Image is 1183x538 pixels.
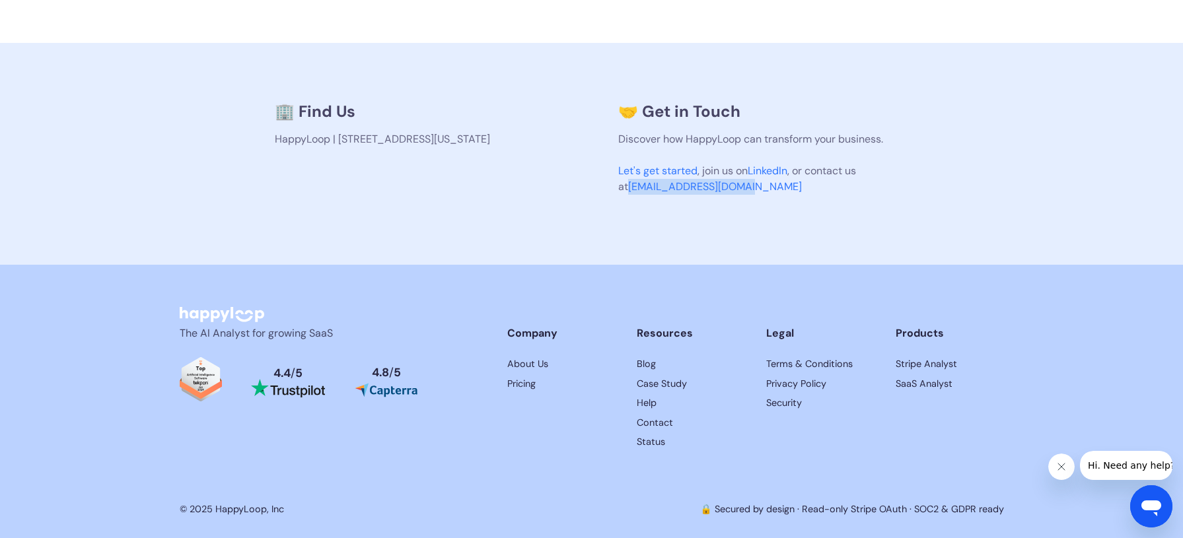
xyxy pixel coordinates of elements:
[389,365,394,380] span: /
[766,396,875,411] a: HappyLoop's Security Page
[291,366,295,380] span: /
[275,102,565,121] h3: 🏢 Find Us
[1048,454,1075,480] iframe: Close message
[8,9,95,20] span: Hi. Need any help?
[618,102,909,121] h3: 🤝 Get in Touch
[766,325,875,341] div: Legal
[896,325,1004,341] div: Products
[637,435,745,450] a: HappyLoop's Status
[507,325,616,341] div: Company
[507,377,616,391] a: View HappyLoop pricing plans
[355,367,418,397] a: Read reviews about HappyLoop on Capterra
[372,367,401,379] div: 4.8 5
[637,377,745,391] a: Read HappyLoop case studies
[273,368,303,380] div: 4.4 5
[507,357,616,372] a: Learn more about HappyLoop
[766,357,875,372] a: HappyLoop's Terms & Conditions
[180,502,284,517] div: © 2025 HappyLoop, Inc
[628,180,802,193] a: [EMAIL_ADDRESS][DOMAIN_NAME]
[618,164,698,178] a: Let's get started
[637,357,745,372] a: Read HappyLoop case studies
[748,164,787,178] a: LinkedIn
[896,377,1004,391] a: HappyLoop's Privacy Policy
[637,325,745,341] div: Resources
[275,131,565,147] p: HappyLoop | [STREET_ADDRESS][US_STATE]
[896,357,1004,372] a: HappyLoop's Terms & Conditions
[1080,451,1172,480] iframe: Message from company
[180,357,222,407] a: Read reviews about HappyLoop on Tekpon
[1130,485,1172,527] iframe: Button to launch messaging window
[180,325,398,341] p: The AI Analyst for growing SaaS
[637,416,745,430] a: Contact HappyLoop support
[700,503,1004,515] a: 🔒 Secured by design · Read-only Stripe OAuth · SOC2 & GDPR ready
[251,368,325,397] a: Read reviews about HappyLoop on Trustpilot
[637,396,745,411] a: Get help with HappyLoop
[766,377,875,391] a: HappyLoop's Privacy Policy
[618,131,909,195] p: Discover how HappyLoop can transform your business. , join us on , or contact us at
